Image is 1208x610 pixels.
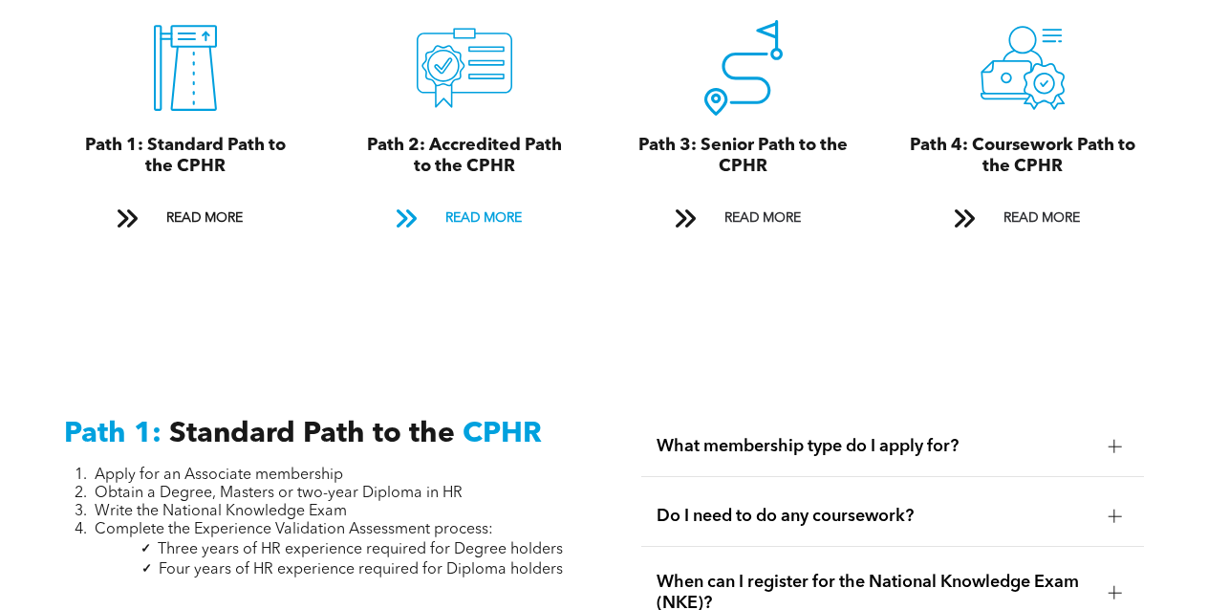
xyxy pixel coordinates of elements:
[382,201,547,236] a: READ MORE
[158,542,563,557] span: Three years of HR experience required for Degree holders
[367,137,562,175] span: Path 2: Accredited Path to the CPHR
[439,201,528,236] span: READ MORE
[638,137,848,175] span: Path 3: Senior Path to the CPHR
[463,420,542,448] span: CPHR
[95,522,493,537] span: Complete the Experience Validation Assessment process:
[718,201,808,236] span: READ MORE
[661,201,826,236] a: READ MORE
[95,486,463,501] span: Obtain a Degree, Masters or two-year Diploma in HR
[159,562,563,577] span: Four years of HR experience required for Diploma holders
[103,201,268,236] a: READ MORE
[160,201,249,236] span: READ MORE
[657,506,1092,527] span: Do I need to do any coursework?
[95,468,343,483] span: Apply for an Associate membership
[657,436,1092,457] span: What membership type do I apply for?
[169,420,455,448] span: Standard Path to the
[997,201,1087,236] span: READ MORE
[85,137,286,175] span: Path 1: Standard Path to the CPHR
[910,137,1135,175] span: Path 4: Coursework Path to the CPHR
[64,420,162,448] span: Path 1:
[940,201,1105,236] a: READ MORE
[95,504,347,519] span: Write the National Knowledge Exam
